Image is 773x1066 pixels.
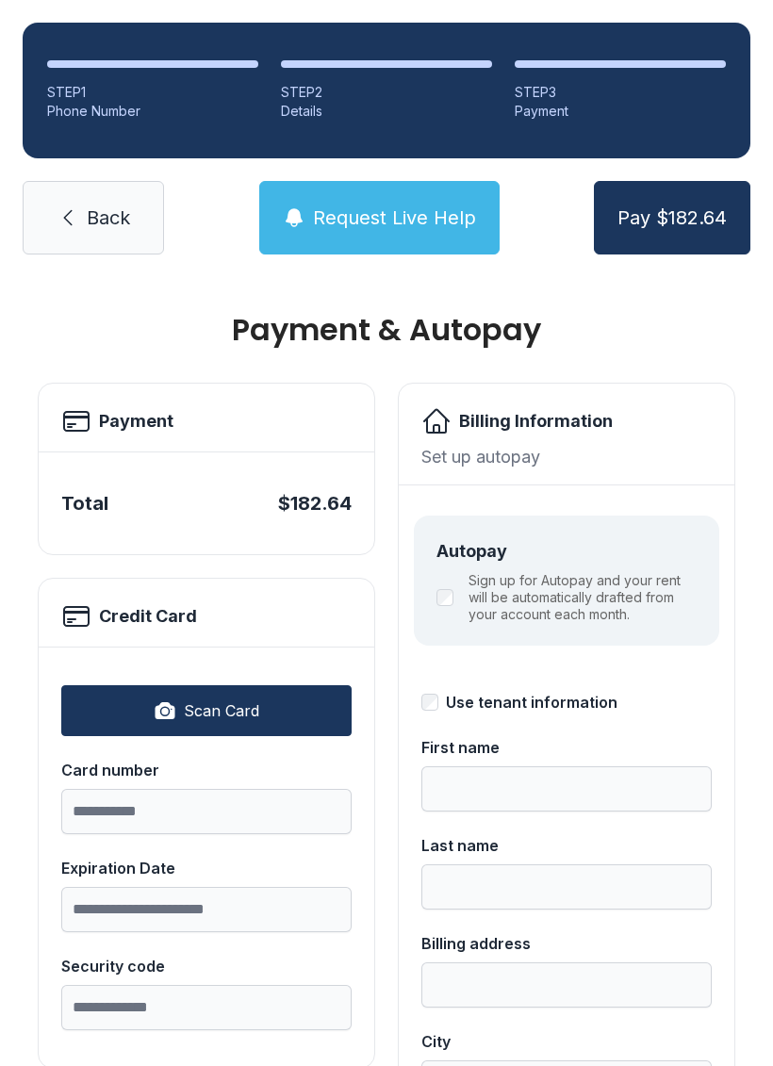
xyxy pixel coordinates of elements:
[99,603,197,630] h2: Credit Card
[61,789,352,834] input: Card number
[313,205,476,231] span: Request Live Help
[61,887,352,932] input: Expiration Date
[99,408,173,435] h2: Payment
[421,1030,712,1053] div: City
[281,83,492,102] div: STEP 2
[459,408,613,435] h2: Billing Information
[515,102,726,121] div: Payment
[421,444,712,469] div: Set up autopay
[278,490,352,517] div: $182.64
[421,962,712,1008] input: Billing address
[281,102,492,121] div: Details
[47,102,258,121] div: Phone Number
[421,766,712,812] input: First name
[421,932,712,955] div: Billing address
[87,205,130,231] span: Back
[421,864,712,910] input: Last name
[61,490,108,517] div: Total
[184,699,259,722] span: Scan Card
[617,205,727,231] span: Pay $182.64
[421,736,712,759] div: First name
[61,759,352,781] div: Card number
[515,83,726,102] div: STEP 3
[61,955,352,977] div: Security code
[446,691,617,713] div: Use tenant information
[47,83,258,102] div: STEP 1
[38,315,735,345] h1: Payment & Autopay
[421,834,712,857] div: Last name
[61,857,352,879] div: Expiration Date
[61,985,352,1030] input: Security code
[436,538,697,565] div: Autopay
[469,572,697,623] label: Sign up for Autopay and your rent will be automatically drafted from your account each month.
